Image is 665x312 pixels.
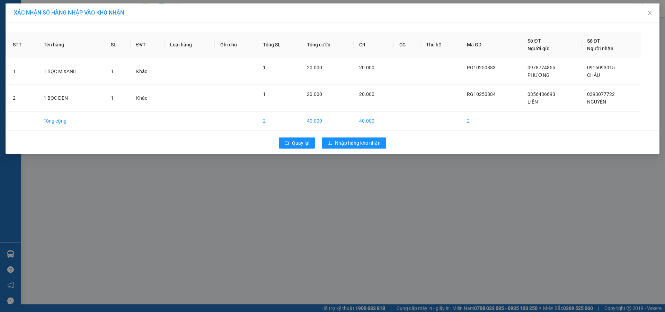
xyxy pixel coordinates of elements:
[359,65,374,70] span: 20.000
[587,65,615,70] span: 0916093015
[111,95,114,101] span: 1
[527,38,541,44] span: Số ĐT
[215,32,257,58] th: Ghi chú
[307,91,322,97] span: 20.000
[640,3,659,23] button: Close
[292,139,309,147] span: Quay lại
[301,112,354,131] td: 40.000
[335,139,381,147] span: Nhập hàng kho nhận
[467,65,496,70] span: RG10250883
[354,112,394,131] td: 40.000
[394,32,420,58] th: CC
[131,85,165,112] td: Khác
[165,32,215,58] th: Loại hàng
[327,141,332,146] span: download
[467,91,496,97] span: RG10250884
[111,69,114,74] span: 1
[14,9,124,16] span: XÁC NHẬN SỐ HÀNG NHẬP VÀO KHO NHẬN
[263,91,266,97] span: 1
[38,58,105,85] td: 1 BỌC M XANH
[38,112,105,131] td: Tổng cộng
[38,85,105,112] td: 1 BỌC ĐEN
[301,32,354,58] th: Tổng cước
[263,65,266,70] span: 1
[257,112,301,131] td: 2
[527,46,550,51] span: Người gửi
[38,32,105,58] th: Tên hàng
[359,91,374,97] span: 20.000
[587,99,606,105] span: NGUYÊN
[461,32,522,58] th: Mã GD
[461,112,522,131] td: 2
[587,38,600,44] span: Số ĐT
[420,32,461,58] th: Thu hộ
[647,10,653,16] span: close
[7,58,38,85] td: 1
[527,99,538,105] span: LIÊN
[131,32,165,58] th: ĐVT
[105,32,131,58] th: SL
[527,91,555,97] span: 0356436693
[7,32,38,58] th: STT
[587,91,615,97] span: 0393077722
[587,46,613,51] span: Người nhận
[257,32,301,58] th: Tổng SL
[7,85,38,112] td: 2
[307,65,322,70] span: 20.000
[322,137,386,149] button: downloadNhập hàng kho nhận
[284,141,289,146] span: rollback
[279,137,315,149] button: rollbackQuay lại
[354,32,394,58] th: CR
[527,72,550,78] span: PHƯƠNG
[527,65,555,70] span: 0978774855
[587,72,600,78] span: CHÂU
[131,58,165,85] td: Khác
